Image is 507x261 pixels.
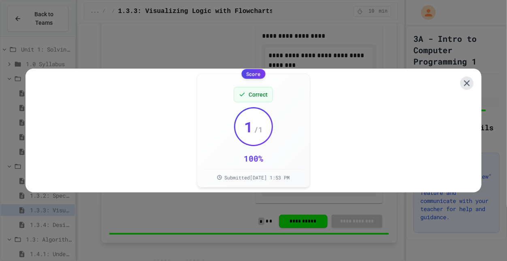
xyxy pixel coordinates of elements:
[249,91,268,99] span: Correct
[241,69,265,79] div: Score
[224,174,290,181] span: Submitted [DATE] 1:53 PM
[244,153,263,164] div: 100 %
[254,124,263,135] span: / 1
[244,119,253,135] span: 1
